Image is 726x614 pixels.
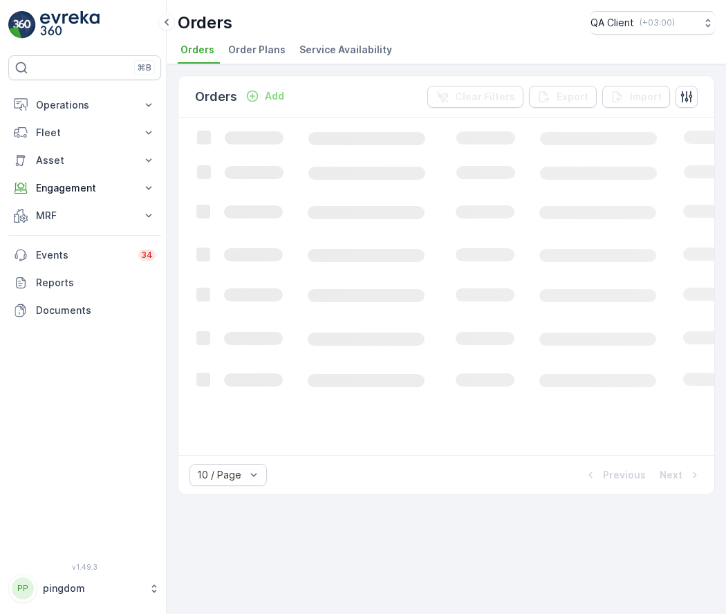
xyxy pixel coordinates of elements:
button: PPpingdom [8,574,161,603]
button: Next [658,467,703,483]
a: Events34 [8,241,161,269]
button: Fleet [8,119,161,147]
p: Documents [36,304,156,317]
p: Clear Filters [455,90,515,104]
p: Orders [195,87,237,106]
p: 34 [141,250,153,261]
button: Clear Filters [427,86,523,108]
p: MRF [36,209,133,223]
button: Add [240,88,290,104]
p: Export [557,90,588,104]
p: Previous [603,468,646,482]
p: Asset [36,153,133,167]
span: Service Availability [299,43,392,57]
span: Order Plans [228,43,286,57]
button: Import [602,86,670,108]
div: PP [12,577,34,599]
p: Engagement [36,181,133,195]
img: logo [8,11,36,39]
p: Add [265,89,284,103]
p: Operations [36,98,133,112]
button: MRF [8,202,161,230]
button: Asset [8,147,161,174]
p: Fleet [36,126,133,140]
p: Orders [178,12,232,34]
p: ( +03:00 ) [640,17,675,28]
button: Export [529,86,597,108]
p: QA Client [590,16,634,30]
p: Next [660,468,682,482]
a: Documents [8,297,161,324]
p: pingdom [43,582,142,595]
a: Reports [8,269,161,297]
p: Reports [36,276,156,290]
p: Events [36,248,130,262]
button: QA Client(+03:00) [590,11,715,35]
button: Operations [8,91,161,119]
p: Import [630,90,662,104]
button: Engagement [8,174,161,202]
span: v 1.49.3 [8,563,161,571]
img: logo_light-DOdMpM7g.png [40,11,100,39]
button: Previous [582,467,647,483]
span: Orders [180,43,214,57]
p: ⌘B [138,62,151,73]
